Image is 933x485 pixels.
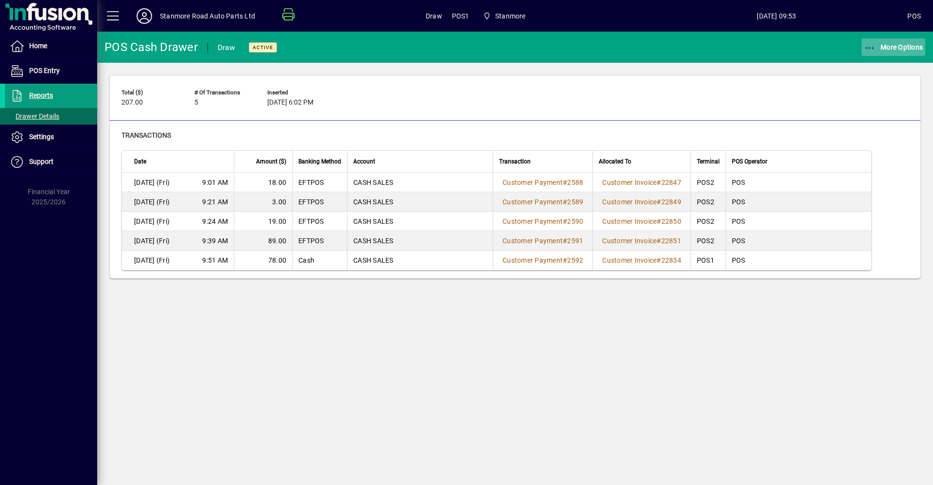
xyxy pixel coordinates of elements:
[202,197,228,207] span: 9:21 AM
[292,251,347,270] td: Cash
[657,198,661,206] span: #
[602,179,657,186] span: Customer Invoice
[661,237,681,245] span: 22851
[499,156,531,167] span: Transaction
[726,192,871,212] td: POS
[657,179,661,186] span: #
[602,237,657,245] span: Customer Invoice
[691,212,726,231] td: POS2
[121,131,171,139] span: Transactions
[602,256,657,264] span: Customer Invoice
[29,158,53,165] span: Support
[121,90,180,96] span: Total ($)
[267,99,313,107] span: [DATE] 6:02 PM
[202,178,228,187] span: 9:01 AM
[479,7,530,25] span: Stanmore
[602,198,657,206] span: Customer Invoice
[726,212,871,231] td: POS
[563,237,567,245] span: #
[256,156,286,167] span: Amount ($)
[691,192,726,212] td: POS2
[347,251,493,270] td: CASH SALES
[452,8,469,24] span: POS1
[691,231,726,251] td: POS2
[567,198,583,206] span: 2589
[234,231,292,251] td: 89.00
[697,156,720,167] span: Terminal
[5,150,97,174] a: Support
[907,8,921,24] div: POS
[691,251,726,270] td: POS1
[202,255,228,265] span: 9:51 AM
[567,179,583,186] span: 2588
[726,251,871,270] td: POS
[218,40,235,55] div: Draw
[134,178,170,187] span: [DATE] (Fri)
[194,90,253,96] span: # of Transactions
[160,8,255,24] div: Stanmore Road Auto Parts Ltd
[347,212,493,231] td: CASH SALES
[134,236,170,246] span: [DATE] (Fri)
[253,44,273,51] span: Active
[10,112,59,120] span: Drawer Details
[567,217,583,225] span: 2590
[353,156,375,167] span: Account
[502,198,563,206] span: Customer Payment
[234,251,292,270] td: 78.00
[29,42,47,50] span: Home
[29,133,54,141] span: Settings
[691,173,726,192] td: POS2
[29,67,60,74] span: POS Entry
[502,256,563,264] span: Customer Payment
[292,173,347,192] td: EFTPOS
[864,43,923,51] span: More Options
[567,256,583,264] span: 2592
[657,217,661,225] span: #
[292,212,347,231] td: EFTPOS
[862,38,926,56] button: More Options
[563,217,567,225] span: #
[234,212,292,231] td: 19.00
[499,177,587,188] a: Customer Payment#2588
[661,198,681,206] span: 22849
[426,8,442,24] span: Draw
[121,99,143,107] span: 207.00
[134,197,170,207] span: [DATE] (Fri)
[292,192,347,212] td: EFTPOS
[661,256,681,264] span: 22834
[202,216,228,226] span: 9:24 AM
[134,156,146,167] span: Date
[599,177,685,188] a: Customer Invoice#22847
[347,192,493,212] td: CASH SALES
[5,125,97,149] a: Settings
[657,256,661,264] span: #
[599,216,685,227] a: Customer Invoice#22850
[661,217,681,225] span: 22850
[29,91,53,99] span: Reports
[657,237,661,245] span: #
[347,231,493,251] td: CASH SALES
[194,99,198,107] span: 5
[499,197,587,207] a: Customer Payment#2589
[645,8,907,24] span: [DATE] 09:53
[234,173,292,192] td: 18.00
[234,192,292,212] td: 3.00
[602,217,657,225] span: Customer Invoice
[292,231,347,251] td: EFTPOS
[661,179,681,186] span: 22847
[599,255,685,266] a: Customer Invoice#22834
[599,156,631,167] span: Allocated To
[502,217,563,225] span: Customer Payment
[563,256,567,264] span: #
[563,179,567,186] span: #
[298,156,341,167] span: Banking Method
[499,255,587,266] a: Customer Payment#2592
[732,156,767,167] span: POS Operator
[499,216,587,227] a: Customer Payment#2590
[5,59,97,83] a: POS Entry
[599,197,685,207] a: Customer Invoice#22849
[134,216,170,226] span: [DATE] (Fri)
[499,235,587,246] a: Customer Payment#2591
[563,198,567,206] span: #
[599,235,685,246] a: Customer Invoice#22851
